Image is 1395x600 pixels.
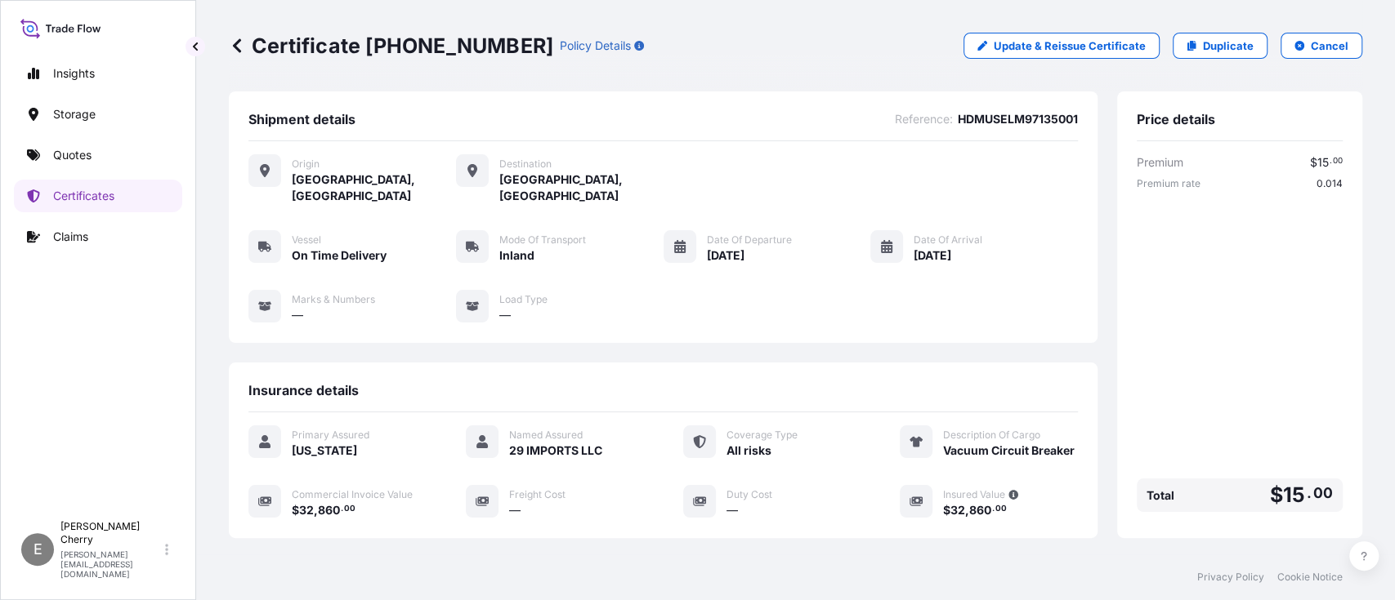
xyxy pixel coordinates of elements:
[53,106,96,122] p: Storage
[14,98,182,131] a: Storage
[318,504,340,516] span: 860
[1310,157,1317,168] span: $
[314,504,318,516] span: ,
[292,488,413,501] span: Commercial Invoice Value
[969,504,991,516] span: 860
[499,171,664,204] span: [GEOGRAPHIC_DATA], [GEOGRAPHIC_DATA]
[1317,177,1343,190] span: 0.014
[509,488,566,501] span: Freight Cost
[299,504,314,516] span: 32
[292,158,320,171] span: Origin
[292,307,303,323] span: —
[1282,485,1304,505] span: 15
[992,506,995,512] span: .
[964,33,1160,59] a: Update & Reissue Certificate
[60,549,162,579] p: [PERSON_NAME][EMAIL_ADDRESS][DOMAIN_NAME]
[14,139,182,171] a: Quotes
[292,233,321,247] span: Vessel
[727,502,738,518] span: —
[950,504,965,516] span: 32
[341,506,343,512] span: .
[943,504,950,516] span: $
[292,442,357,459] span: [US_STATE]
[1203,38,1254,54] p: Duplicate
[292,247,387,264] span: On Time Delivery
[707,247,744,264] span: [DATE]
[1277,571,1343,584] a: Cookie Notice
[248,111,355,127] span: Shipment details
[1333,158,1343,164] span: 00
[499,158,552,171] span: Destination
[60,520,162,546] p: [PERSON_NAME] Cherry
[1307,488,1312,498] span: .
[1311,38,1348,54] p: Cancel
[727,488,772,501] span: Duty Cost
[14,220,182,253] a: Claims
[1269,485,1282,505] span: $
[1147,487,1174,504] span: Total
[914,233,982,247] span: Date of Arrival
[1330,158,1332,164] span: .
[229,33,553,59] p: Certificate [PHONE_NUMBER]
[1137,154,1183,171] span: Premium
[499,247,534,264] span: Inland
[34,541,42,558] span: E
[560,38,631,54] p: Policy Details
[943,488,1005,501] span: Insured Value
[1173,33,1268,59] a: Duplicate
[707,233,792,247] span: Date of Departure
[14,57,182,90] a: Insights
[965,504,969,516] span: ,
[994,38,1146,54] p: Update & Reissue Certificate
[14,180,182,212] a: Certificates
[1137,177,1201,190] span: Premium rate
[499,233,586,247] span: Mode of Transport
[995,506,1007,512] span: 00
[943,429,1040,442] span: Description Of Cargo
[53,229,88,245] p: Claims
[1137,111,1215,127] span: Price details
[958,111,1078,127] span: HDMUSELM97135001
[53,188,114,204] p: Certificates
[499,307,511,323] span: —
[1317,157,1329,168] span: 15
[1313,488,1333,498] span: 00
[1197,571,1264,584] a: Privacy Policy
[727,429,798,442] span: Coverage Type
[53,147,92,163] p: Quotes
[499,293,548,306] span: Load Type
[509,502,521,518] span: —
[509,429,583,442] span: Named Assured
[895,111,953,127] span: Reference :
[53,65,95,82] p: Insights
[943,442,1075,459] span: Vacuum Circuit Breaker
[727,442,771,459] span: All risks
[509,442,602,459] span: 29 IMPORTS LLC
[292,171,456,204] span: [GEOGRAPHIC_DATA], [GEOGRAPHIC_DATA]
[248,382,359,398] span: Insurance details
[344,506,355,512] span: 00
[914,247,951,264] span: [DATE]
[292,429,369,442] span: Primary Assured
[292,293,375,306] span: Marks & Numbers
[292,504,299,516] span: $
[1281,33,1362,59] button: Cancel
